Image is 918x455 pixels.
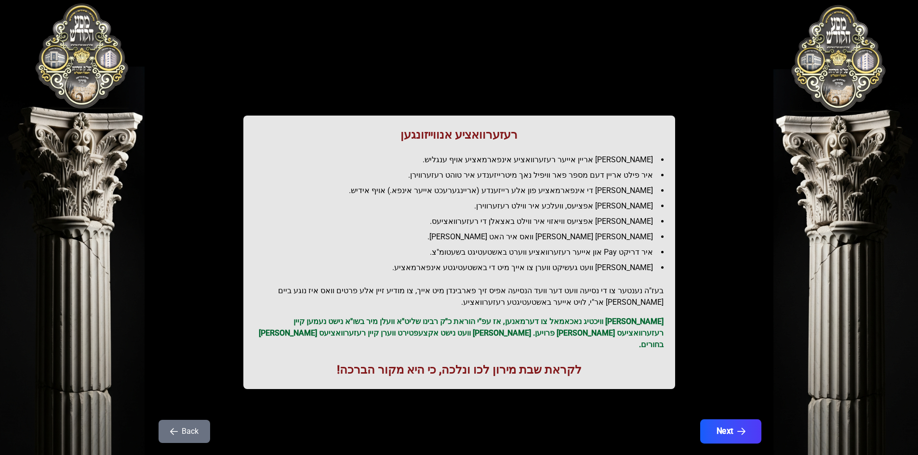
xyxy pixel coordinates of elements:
[700,419,761,443] button: Next
[159,420,210,443] button: Back
[255,316,664,351] p: [PERSON_NAME] וויכטיג נאכאמאל צו דערמאנען, אז עפ"י הוראת כ"ק רבינו שליט"א וועלן מיר בשו"א נישט נע...
[255,127,664,143] h1: רעזערוואציע אנווייזונגען
[263,154,664,166] li: [PERSON_NAME] אריין אייער רעזערוואציע אינפארמאציע אויף ענגליש.
[263,216,664,227] li: [PERSON_NAME] אפציעס וויאזוי איר ווילט באצאלן די רעזערוואציעס.
[263,231,664,243] li: [PERSON_NAME] [PERSON_NAME] וואס איר האט [PERSON_NAME].
[263,247,664,258] li: איר דריקט Pay און אייער רעזערוואציע ווערט באשטעטיגט בשעטומ"צ.
[263,200,664,212] li: [PERSON_NAME] אפציעס, וועלכע איר ווילט רעזערווירן.
[255,362,664,377] h1: לקראת שבת מירון לכו ונלכה, כי היא מקור הברכה!
[263,185,664,196] li: [PERSON_NAME] די אינפארמאציע פון אלע רייזענדע (אריינגערעכט אייער אינפא.) אויף אידיש.
[263,169,664,181] li: איר פילט אריין דעם מספר פאר וויפיל נאך מיטרייזענדע איר טוהט רעזערווירן.
[255,285,664,308] h2: בעז"ה נענטער צו די נסיעה וועט דער וועד הנסיעה אפיס זיך פארבינדן מיט אייך, צו מודיע זיין אלע פרטים...
[263,262,664,273] li: [PERSON_NAME] וועט געשיקט ווערן צו אייך מיט די באשטעטיגטע אינפארמאציע.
